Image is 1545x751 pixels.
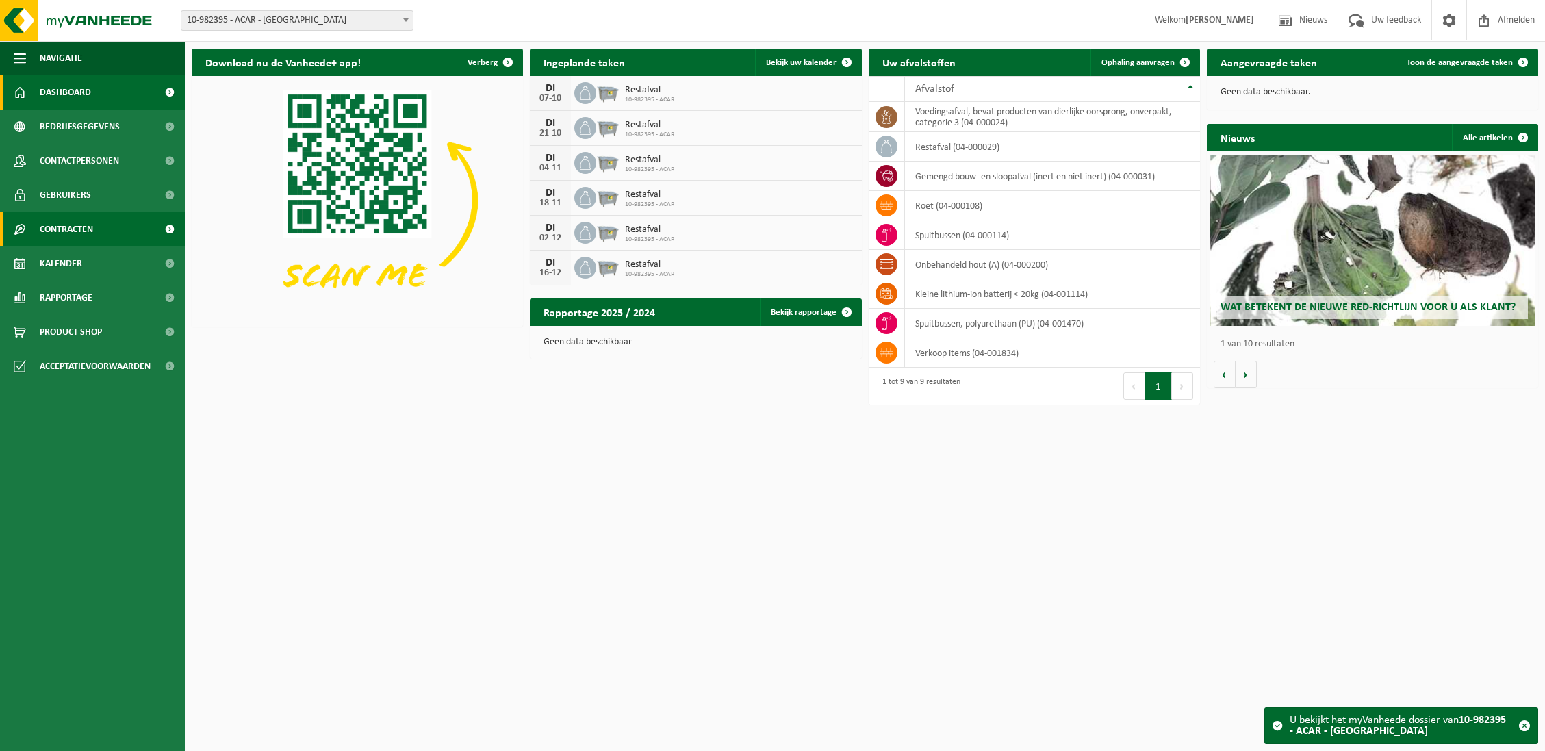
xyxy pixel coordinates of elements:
[1207,124,1268,151] h2: Nieuws
[40,349,151,383] span: Acceptatievoorwaarden
[876,371,960,401] div: 1 tot 9 van 9 resultaten
[625,236,674,244] span: 10-982395 - ACAR
[537,268,564,278] div: 16-12
[1221,88,1524,97] p: Geen data beschikbaar.
[596,220,620,243] img: WB-2500-GAL-GY-01
[1452,124,1537,151] a: Alle artikelen
[40,41,82,75] span: Navigatie
[1172,372,1193,400] button: Next
[625,259,674,270] span: Restafval
[544,338,847,347] p: Geen data beschikbaar
[457,49,522,76] button: Verberg
[1290,708,1511,743] div: U bekijkt het myVanheede dossier van
[40,144,119,178] span: Contactpersonen
[1396,49,1537,76] a: Toon de aangevraagde taken
[905,309,1200,338] td: spuitbussen, polyurethaan (PU) (04-001470)
[1221,302,1516,313] span: Wat betekent de nieuwe RED-richtlijn voor u als klant?
[181,11,413,30] span: 10-982395 - ACAR - SINT-NIKLAAS
[537,129,564,138] div: 21-10
[181,10,413,31] span: 10-982395 - ACAR - SINT-NIKLAAS
[537,164,564,173] div: 04-11
[537,222,564,233] div: DI
[537,118,564,129] div: DI
[625,225,674,236] span: Restafval
[1221,340,1531,349] p: 1 van 10 resultaten
[915,84,954,94] span: Afvalstof
[760,298,860,326] a: Bekijk rapportage
[625,166,674,174] span: 10-982395 - ACAR
[1207,49,1331,75] h2: Aangevraagde taken
[755,49,860,76] a: Bekijk uw kalender
[530,298,669,325] h2: Rapportage 2025 / 2024
[537,94,564,103] div: 07-10
[625,85,674,96] span: Restafval
[1186,15,1254,25] strong: [PERSON_NAME]
[625,131,674,139] span: 10-982395 - ACAR
[905,250,1200,279] td: onbehandeld hout (A) (04-000200)
[625,155,674,166] span: Restafval
[869,49,969,75] h2: Uw afvalstoffen
[468,58,498,67] span: Verberg
[905,162,1200,191] td: gemengd bouw- en sloopafval (inert en niet inert) (04-000031)
[1407,58,1513,67] span: Toon de aangevraagde taken
[192,49,374,75] h2: Download nu de Vanheede+ app!
[537,233,564,243] div: 02-12
[596,185,620,208] img: WB-2500-GAL-GY-01
[1101,58,1175,67] span: Ophaling aanvragen
[1214,361,1236,388] button: Vorige
[537,83,564,94] div: DI
[40,110,120,144] span: Bedrijfsgegevens
[596,150,620,173] img: WB-2500-GAL-GY-01
[192,76,523,324] img: Download de VHEPlus App
[1236,361,1257,388] button: Volgende
[905,279,1200,309] td: kleine lithium-ion batterij < 20kg (04-001114)
[905,132,1200,162] td: restafval (04-000029)
[1145,372,1172,400] button: 1
[625,190,674,201] span: Restafval
[1210,155,1535,326] a: Wat betekent de nieuwe RED-richtlijn voor u als klant?
[1290,715,1506,737] strong: 10-982395 - ACAR - [GEOGRAPHIC_DATA]
[905,102,1200,132] td: voedingsafval, bevat producten van dierlijke oorsprong, onverpakt, categorie 3 (04-000024)
[40,246,82,281] span: Kalender
[625,96,674,104] span: 10-982395 - ACAR
[625,270,674,279] span: 10-982395 - ACAR
[537,188,564,199] div: DI
[40,212,93,246] span: Contracten
[40,281,92,315] span: Rapportage
[40,178,91,212] span: Gebruikers
[596,115,620,138] img: WB-2500-GAL-GY-01
[625,201,674,209] span: 10-982395 - ACAR
[905,220,1200,250] td: spuitbussen (04-000114)
[596,80,620,103] img: WB-2500-GAL-GY-01
[766,58,837,67] span: Bekijk uw kalender
[530,49,639,75] h2: Ingeplande taken
[905,338,1200,368] td: verkoop items (04-001834)
[1090,49,1199,76] a: Ophaling aanvragen
[537,153,564,164] div: DI
[40,315,102,349] span: Product Shop
[1123,372,1145,400] button: Previous
[596,255,620,278] img: WB-2500-GAL-GY-01
[40,75,91,110] span: Dashboard
[537,257,564,268] div: DI
[905,191,1200,220] td: roet (04-000108)
[625,120,674,131] span: Restafval
[537,199,564,208] div: 18-11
